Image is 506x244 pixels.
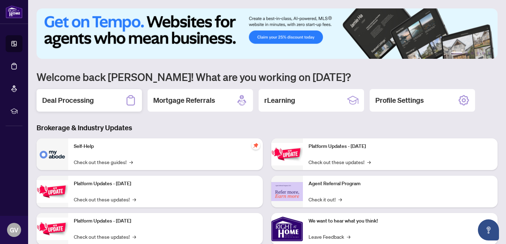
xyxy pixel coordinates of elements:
[153,95,215,105] h2: Mortgage Referrals
[309,195,342,203] a: Check it out!→
[465,52,468,55] button: 2
[338,195,342,203] span: →
[37,180,68,202] img: Platform Updates - September 16, 2025
[488,52,491,55] button: 6
[37,138,68,170] img: Self-Help
[271,143,303,165] img: Platform Updates - June 23, 2025
[74,143,257,150] p: Self-Help
[74,195,136,203] a: Check out these updates!→
[309,233,350,240] a: Leave Feedback→
[271,182,303,201] img: Agent Referral Program
[309,158,371,166] a: Check out these updates!→
[37,70,498,83] h1: Welcome back [PERSON_NAME]! What are you working on [DATE]?
[132,233,136,240] span: →
[482,52,485,55] button: 5
[347,233,350,240] span: →
[309,180,492,188] p: Agent Referral Program
[74,217,257,225] p: Platform Updates - [DATE]
[42,95,94,105] h2: Deal Processing
[129,158,133,166] span: →
[309,217,492,225] p: We want to hear what you think!
[74,233,136,240] a: Check out these updates!→
[74,158,133,166] a: Check out these guides!→
[471,52,474,55] button: 3
[309,143,492,150] p: Platform Updates - [DATE]
[74,180,257,188] p: Platform Updates - [DATE]
[37,123,498,133] h3: Brokerage & Industry Updates
[132,195,136,203] span: →
[264,95,295,105] h2: rLearning
[451,52,462,55] button: 1
[478,219,499,240] button: Open asap
[375,95,424,105] h2: Profile Settings
[37,8,498,59] img: Slide 0
[367,158,371,166] span: →
[476,52,479,55] button: 4
[252,141,260,150] span: pushpin
[10,225,18,235] span: GV
[6,5,22,18] img: logo
[37,218,68,240] img: Platform Updates - July 21, 2025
